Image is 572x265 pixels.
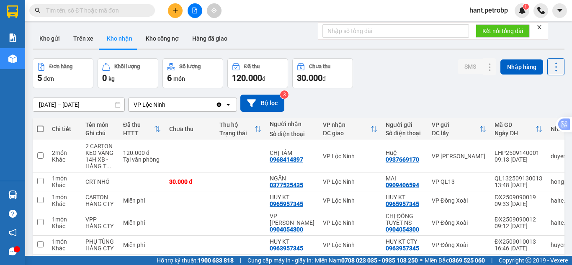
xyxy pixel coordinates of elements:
[386,245,419,252] div: 0963957345
[46,6,145,15] input: Tìm tên, số ĐT hoặc mã đơn
[428,118,490,140] th: Toggle SortBy
[114,64,140,69] div: Khối lượng
[495,175,542,182] div: QL132509130013
[490,118,546,140] th: Toggle SortBy
[319,118,381,140] th: Toggle SortBy
[52,156,77,163] div: Khác
[432,121,479,128] div: VP gửi
[432,242,486,248] div: VP Đồng Xoài
[119,118,165,140] th: Toggle SortBy
[270,201,303,207] div: 0965957345
[323,219,377,226] div: VP Lộc Ninh
[420,259,423,262] span: ⚪️
[139,28,186,49] button: Kho công nợ
[162,58,223,88] button: Số lượng6món
[52,194,77,201] div: 1 món
[225,101,232,108] svg: open
[323,242,377,248] div: VP Lộc Ninh
[537,7,545,14] img: phone-icon
[123,156,161,163] div: Tại văn phòng
[85,178,115,185] div: CRT NHỎ
[270,131,314,137] div: Số điện thoại
[270,121,314,127] div: Người nhận
[52,201,77,207] div: Khác
[495,130,536,136] div: Ngày ĐH
[386,194,423,201] div: HUY KT
[297,73,322,83] span: 30.000
[491,256,492,265] span: |
[386,201,419,207] div: 0965957345
[9,229,17,237] span: notification
[270,156,303,163] div: 0968414897
[270,238,314,245] div: HUY KT
[123,130,154,136] div: HTTT
[85,245,115,252] div: HÀNG CTY
[524,4,527,10] span: 1
[106,163,111,170] span: ...
[270,175,314,182] div: NGÂN
[270,149,314,156] div: CHỊ TÂM
[323,178,377,185] div: VP Lộc Ninh
[123,121,154,128] div: Đã thu
[449,257,485,264] strong: 0369 525 060
[280,90,289,99] sup: 3
[432,178,486,185] div: VP QL13
[432,219,486,226] div: VP Đồng Xoài
[386,175,423,182] div: MAI
[432,130,479,136] div: ĐC lấy
[52,175,77,182] div: 1 món
[35,8,41,13] span: search
[179,64,201,69] div: Số lượng
[85,216,115,223] div: VPP
[52,149,77,156] div: 2 món
[33,98,124,111] input: Select a date range.
[85,130,115,136] div: Ghi chú
[518,7,526,14] img: icon-new-feature
[85,121,115,128] div: Tên món
[169,126,211,132] div: Chưa thu
[322,75,326,82] span: đ
[85,223,115,229] div: HÀNG CTY
[9,210,17,218] span: question-circle
[123,219,161,226] div: Miễn phí
[85,194,115,201] div: CARTON
[44,75,54,82] span: đơn
[85,156,115,170] div: 14H XB - HÀNG TỚI GỌI KHÁCH LIỀN DÙM EM- CẢM ƠN
[244,64,260,69] div: Đã thu
[536,24,542,30] span: close
[102,73,107,83] span: 0
[157,256,234,265] span: Hỗ trợ kỹ thuật:
[134,100,165,109] div: VP Lộc Ninh
[495,201,542,207] div: 09:33 [DATE]
[232,73,262,83] span: 120.000
[482,26,523,36] span: Kết nối tổng đài
[270,182,303,188] div: 0377525435
[386,213,423,226] div: CHỊ ĐÔNG TUYẾT NS
[292,58,353,88] button: Chưa thu30.000đ
[168,3,183,18] button: plus
[211,8,217,13] span: aim
[323,153,377,160] div: VP Lộc Ninh
[323,130,371,136] div: ĐC giao
[173,75,185,82] span: món
[323,121,371,128] div: VP nhận
[85,143,115,156] div: 2 CARTON KEO VÀNG
[458,59,483,74] button: SMS
[386,156,419,163] div: 0937669170
[556,7,564,14] span: caret-down
[52,245,77,252] div: Khác
[7,5,18,18] img: logo-vxr
[123,242,161,248] div: Miễn phí
[240,95,284,112] button: Bộ lọc
[495,156,542,163] div: 09:13 [DATE]
[52,223,77,229] div: Khác
[386,149,423,156] div: Huệ
[495,194,542,201] div: ĐX2509090019
[315,256,418,265] span: Miền Nam
[219,121,255,128] div: Thu hộ
[52,182,77,188] div: Khác
[523,4,529,10] sup: 1
[123,197,161,204] div: Miễn phí
[386,226,419,233] div: 0904054300
[495,121,536,128] div: Mã GD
